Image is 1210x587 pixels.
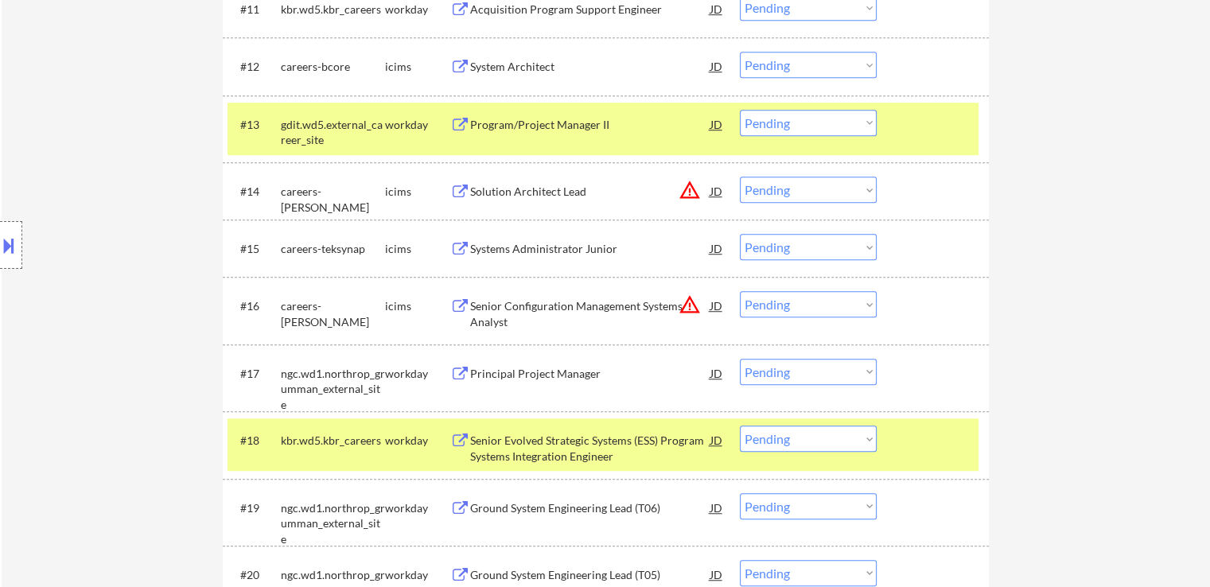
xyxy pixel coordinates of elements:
div: workday [385,2,450,17]
div: JD [709,291,725,320]
div: workday [385,500,450,516]
div: JD [709,52,725,80]
div: JD [709,426,725,454]
div: kbr.wd5.kbr_careers [281,433,385,449]
div: workday [385,433,450,449]
div: careers-bcore [281,59,385,75]
div: icims [385,241,450,257]
div: ngc.wd1.northrop_grumman_external_site [281,366,385,413]
div: JD [709,359,725,387]
div: workday [385,117,450,133]
div: Ground System Engineering Lead (T05) [470,567,710,583]
div: #18 [240,433,268,449]
div: careers-[PERSON_NAME] [281,298,385,329]
div: JD [709,234,725,262]
div: #12 [240,59,268,75]
div: #19 [240,500,268,516]
div: Solution Architect Lead [470,184,710,200]
div: System Architect [470,59,710,75]
div: Principal Project Manager [470,366,710,382]
div: Acquisition Program Support Engineer [470,2,710,17]
div: careers-teksynap [281,241,385,257]
div: JD [709,110,725,138]
div: #11 [240,2,268,17]
div: icims [385,59,450,75]
div: workday [385,366,450,382]
div: gdit.wd5.external_career_site [281,117,385,148]
button: warning_amber [679,179,701,201]
div: #20 [240,567,268,583]
div: workday [385,567,450,583]
div: icims [385,184,450,200]
div: kbr.wd5.kbr_careers [281,2,385,17]
button: warning_amber [679,293,701,316]
div: ngc.wd1.northrop_grumman_external_site [281,500,385,547]
div: JD [709,177,725,205]
div: JD [709,493,725,522]
div: Senior Evolved Strategic Systems (ESS) Program Systems Integration Engineer [470,433,710,464]
div: Systems Administrator Junior [470,241,710,257]
div: icims [385,298,450,314]
div: Ground System Engineering Lead (T06) [470,500,710,516]
div: Program/Project Manager II [470,117,710,133]
div: Senior Configuration Management Systems Analyst [470,298,710,329]
div: careers-[PERSON_NAME] [281,184,385,215]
